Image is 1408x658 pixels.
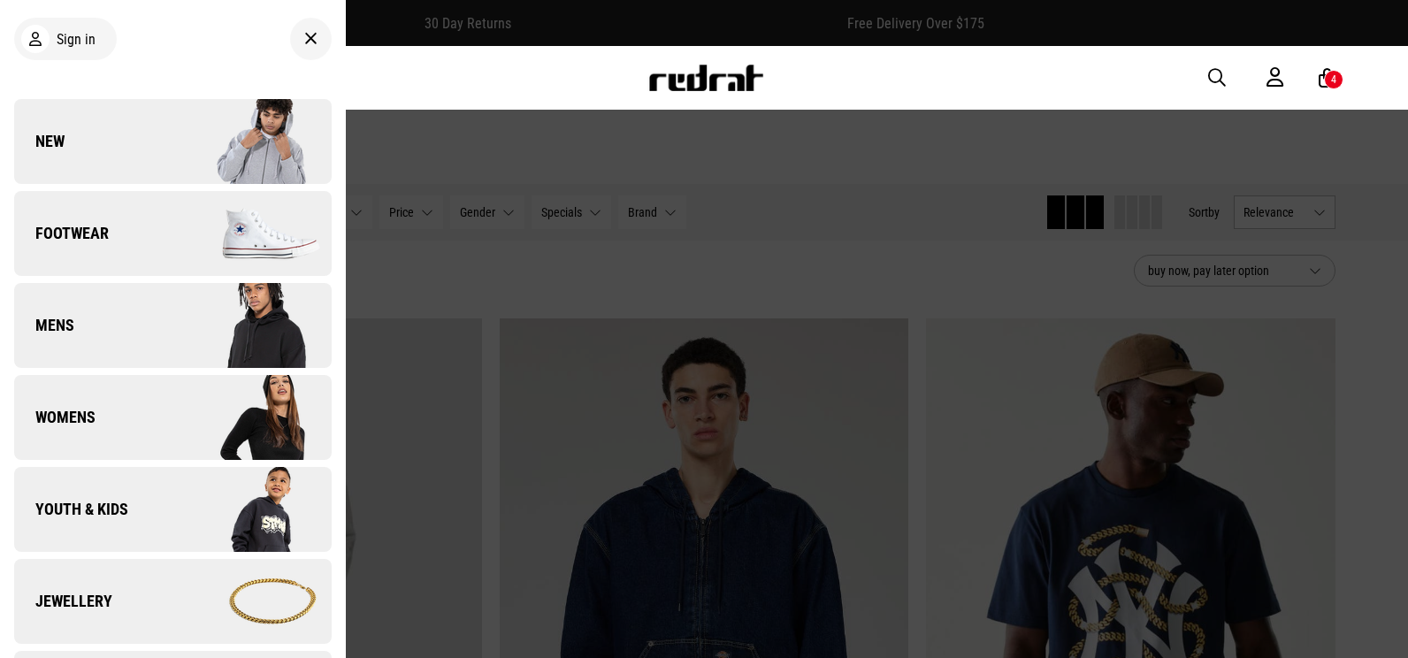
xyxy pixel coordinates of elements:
[14,559,332,644] a: Jewellery Company
[14,191,332,276] a: Footwear Company
[57,31,96,48] span: Sign in
[14,7,67,60] button: Open LiveChat chat widget
[647,65,764,91] img: Redrat logo
[172,189,331,278] img: Company
[14,315,74,336] span: Mens
[172,557,331,646] img: Company
[14,375,332,460] a: Womens Company
[14,283,332,368] a: Mens Company
[172,97,331,186] img: Company
[172,373,331,462] img: Company
[14,591,112,612] span: Jewellery
[14,223,109,244] span: Footwear
[14,499,128,520] span: Youth & Kids
[172,281,331,370] img: Company
[14,467,332,552] a: Youth & Kids Company
[1331,73,1336,86] div: 4
[172,465,331,554] img: Company
[14,99,332,184] a: New Company
[1319,69,1335,88] a: 4
[14,407,96,428] span: Womens
[14,131,65,152] span: New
